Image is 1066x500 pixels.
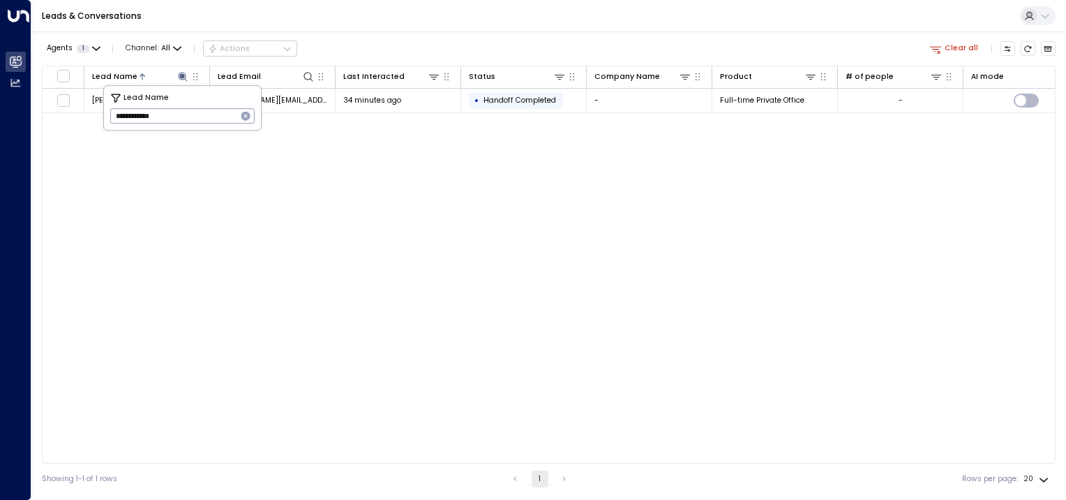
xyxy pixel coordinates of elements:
button: Actions [203,41,297,57]
span: 1 [77,45,89,53]
button: Clear all [926,41,983,56]
button: Agents1 [42,41,104,56]
div: Status [469,71,495,83]
button: Archived Leads [1041,41,1056,57]
span: Toggle select all [57,69,70,82]
div: Lead Name [92,71,137,83]
span: All [161,44,170,52]
div: Lead Email [218,71,261,83]
span: Full-time Private Office [720,95,804,105]
span: Lead Name [123,92,169,104]
div: Status [469,70,566,83]
span: Refresh [1021,41,1036,57]
span: andrea@andreagreenevents.com [218,95,328,105]
div: - [899,95,903,105]
div: Company Name [594,71,660,83]
button: Channel:All [121,41,186,56]
span: Andrea Green [92,95,153,105]
div: Company Name [594,70,692,83]
div: Product [720,71,752,83]
a: Leads & Conversations [42,10,142,22]
label: Rows per page: [962,473,1018,485]
div: Button group with a nested menu [203,41,297,57]
span: 34 minutes ago [343,95,401,105]
span: Toggle select row [57,94,70,107]
div: • [474,91,479,110]
span: Handoff Completed [483,95,556,105]
div: Product [720,70,818,83]
div: Actions [208,44,250,54]
div: Last Interacted [343,70,441,83]
button: Customize [1000,41,1016,57]
span: Channel: [121,41,186,56]
nav: pagination navigation [506,471,573,487]
td: - [587,89,712,113]
div: # of people [846,70,943,83]
button: page 1 [532,471,548,487]
div: AI mode [971,71,1004,83]
span: Agents [47,45,73,52]
div: Lead Name [92,70,190,83]
div: Showing 1-1 of 1 rows [42,473,117,485]
div: 20 [1023,471,1051,487]
div: # of people [846,71,894,83]
div: Lead Email [218,70,315,83]
div: Last Interacted [343,71,405,83]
